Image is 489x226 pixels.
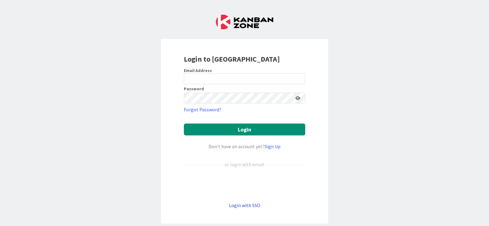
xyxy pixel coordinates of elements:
[181,178,308,192] iframe: Sign in with Google Button
[223,161,266,168] div: or login with email
[184,54,280,64] b: Login to [GEOGRAPHIC_DATA]
[229,202,260,208] a: Login with SSO
[184,143,305,150] div: Don’t have an account yet?
[216,15,273,29] img: Kanban Zone
[184,124,305,135] button: Login
[184,87,204,91] label: Password
[265,143,280,149] a: Sign Up
[184,106,221,113] a: Forgot Password?
[184,68,212,73] label: Email Address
